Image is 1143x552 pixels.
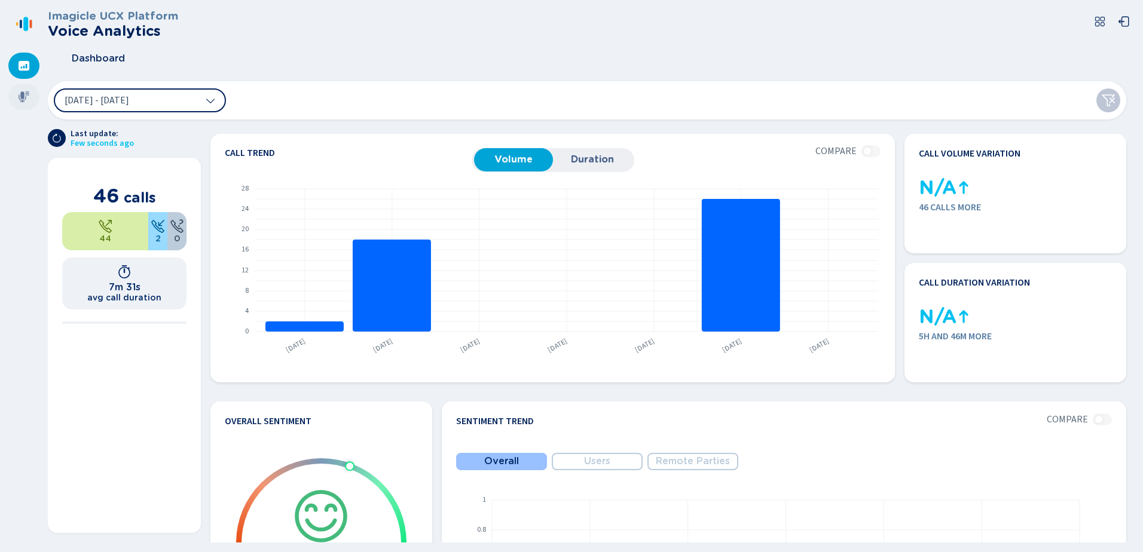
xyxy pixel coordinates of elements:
text: 4 [245,306,249,316]
span: N/A [919,306,956,328]
svg: unknown-call [170,219,184,234]
span: N/A [919,177,956,199]
svg: icon-emoji-smile [292,487,350,545]
span: Few seconds ago [71,139,134,148]
text: 0 [245,326,249,336]
span: Remote Parties [656,456,730,467]
button: [DATE] - [DATE] [54,88,226,112]
div: 0% [167,212,187,250]
text: [DATE] [459,336,482,355]
div: 95.65% [62,212,148,250]
svg: timer [117,265,132,279]
span: [DATE] - [DATE] [65,96,129,105]
svg: funnel-disabled [1101,93,1116,108]
svg: chevron-down [206,96,215,105]
h4: Call duration variation [919,277,1030,288]
span: calls [124,189,156,206]
h2: avg call duration [87,293,161,302]
button: Volume [474,148,553,171]
button: Users [552,453,643,470]
text: 12 [242,265,249,275]
div: 0 calls in the previous period, impossible to calculate the % variation [919,307,938,326]
svg: kpi-up [956,309,971,324]
div: 4.35% [148,212,167,250]
span: Compare [815,146,857,157]
text: 20 [242,224,249,234]
span: 44 [99,234,111,243]
text: 24 [242,204,249,214]
h1: 7m 31s [109,281,140,293]
h4: Sentiment Trend [456,416,534,427]
span: 0 [174,234,180,243]
svg: arrow-clockwise [52,133,62,143]
svg: dashboard-filled [18,60,30,72]
span: Overall [484,456,519,467]
span: Volume [480,154,547,165]
text: [DATE] [284,336,307,355]
button: Clear filters [1096,88,1120,112]
span: Users [584,456,610,467]
button: Remote Parties [647,453,738,470]
span: Compare [1047,414,1088,425]
text: [DATE] [371,336,395,355]
svg: box-arrow-left [1118,16,1130,27]
h3: Imagicle UCX Platform [48,10,178,23]
text: [DATE] [808,336,831,355]
text: 0.8 [477,525,486,535]
div: Dashboard [8,53,39,79]
div: 0 calls in the previous period, impossible to calculate the % variation [919,178,938,197]
text: [DATE] [633,336,656,355]
text: [DATE] [720,336,744,355]
span: 46 [93,184,120,207]
span: 2 [155,234,161,243]
text: 16 [242,244,249,254]
h4: Overall Sentiment [225,416,311,427]
h4: Call trend [225,148,472,158]
span: 46 calls more [919,202,1112,213]
span: Last update: [71,129,134,139]
h2: Voice Analytics [48,23,178,39]
div: Recordings [8,84,39,110]
h4: Call volume variation [919,148,1020,159]
button: Overall [456,453,547,470]
text: 8 [245,286,249,296]
svg: mic-fill [18,91,30,103]
text: 1 [482,495,486,505]
svg: telephone-outbound [98,219,112,234]
span: Dashboard [72,53,125,64]
button: Duration [553,148,632,171]
span: Duration [559,154,626,165]
text: [DATE] [546,336,569,355]
svg: telephone-inbound [151,219,165,234]
text: 28 [242,183,249,194]
svg: kpi-up [956,180,971,195]
span: 5h and 46m more [919,331,1112,342]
